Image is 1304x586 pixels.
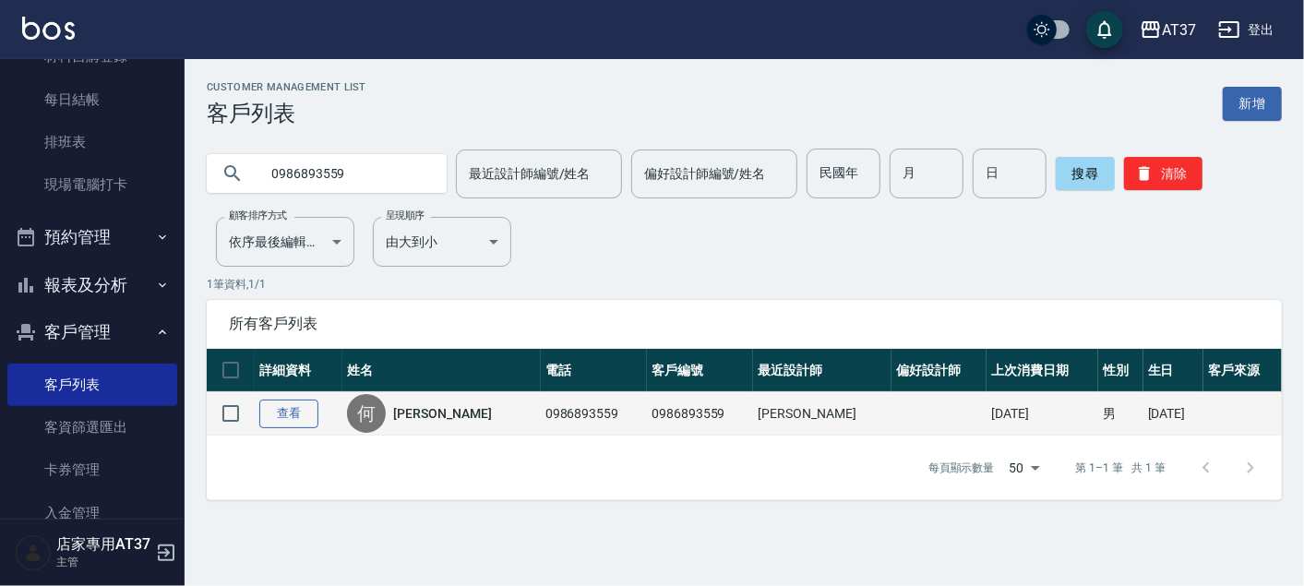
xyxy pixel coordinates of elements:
[229,209,287,222] label: 顧客排序方式
[373,217,511,267] div: 由大到小
[1056,157,1115,190] button: 搜尋
[1132,11,1203,49] button: AT37
[56,535,150,554] h5: 店家專用AT37
[647,392,753,436] td: 0986893559
[255,349,342,392] th: 詳細資料
[1076,460,1166,476] p: 第 1–1 筆 共 1 筆
[386,209,425,222] label: 呈現順序
[1162,18,1196,42] div: AT37
[1098,349,1143,392] th: 性別
[15,534,52,571] img: Person
[393,404,491,423] a: [PERSON_NAME]
[7,261,177,309] button: 報表及分析
[891,349,987,392] th: 偏好設計師
[1098,392,1143,436] td: 男
[1143,349,1203,392] th: 生日
[7,492,177,534] a: 入金管理
[541,349,647,392] th: 電話
[987,392,1098,436] td: [DATE]
[7,406,177,448] a: 客資篩選匯出
[541,392,647,436] td: 0986893559
[928,460,995,476] p: 每頁顯示數量
[7,163,177,206] a: 現場電腦打卡
[207,101,366,126] h3: 客戶列表
[7,121,177,163] a: 排班表
[258,149,432,198] input: 搜尋關鍵字
[7,364,177,406] a: 客戶列表
[1223,87,1282,121] a: 新增
[1203,349,1282,392] th: 客戶來源
[647,349,753,392] th: 客戶編號
[7,213,177,261] button: 預約管理
[56,554,150,570] p: 主管
[1211,13,1282,47] button: 登出
[1124,157,1202,190] button: 清除
[987,349,1098,392] th: 上次消費日期
[347,394,386,433] div: 何
[22,17,75,40] img: Logo
[216,217,354,267] div: 依序最後編輯時間
[207,81,366,93] h2: Customer Management List
[1143,392,1203,436] td: [DATE]
[753,349,891,392] th: 最近設計師
[1086,11,1123,48] button: save
[229,315,1260,333] span: 所有客戶列表
[342,349,540,392] th: 姓名
[7,308,177,356] button: 客戶管理
[1002,443,1047,493] div: 50
[7,78,177,121] a: 每日結帳
[753,392,891,436] td: [PERSON_NAME]
[7,448,177,491] a: 卡券管理
[207,276,1282,293] p: 1 筆資料, 1 / 1
[259,400,318,428] a: 查看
